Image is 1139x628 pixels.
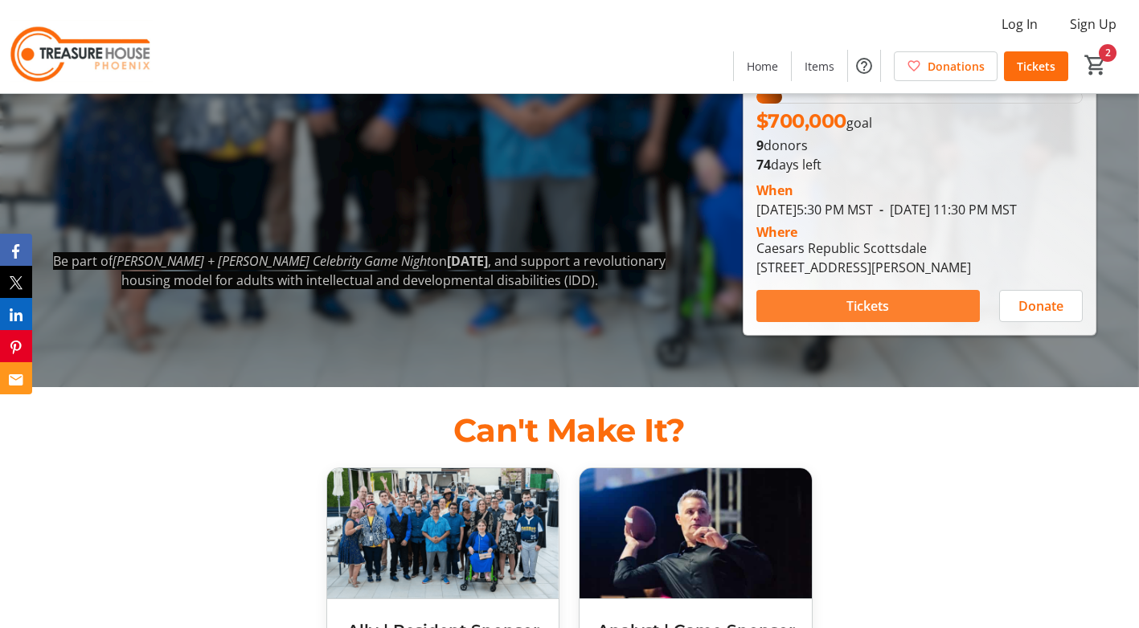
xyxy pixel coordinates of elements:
div: Where [756,226,797,239]
span: Sign Up [1070,14,1116,34]
img: Analyst | Game Sponsor [580,468,812,598]
p: donors [756,136,1083,155]
a: Tickets [1004,51,1068,81]
button: Donate [999,290,1083,322]
button: Sign Up [1057,11,1129,37]
button: Help [848,50,880,82]
button: Log In [989,11,1051,37]
span: Be part of [53,252,113,270]
span: $700,000 [756,109,846,133]
div: [STREET_ADDRESS][PERSON_NAME] [756,258,971,277]
img: Ally | Resident Sponsor [327,468,559,598]
p: goal [756,107,872,136]
span: on [431,252,447,270]
span: [DATE] 11:30 PM MST [873,201,1017,218]
em: [PERSON_NAME] + [PERSON_NAME] Celebrity Game Night [113,252,431,270]
button: Cart [1081,51,1110,80]
span: Log In [1002,14,1038,34]
button: Tickets [756,290,980,322]
span: 74 [756,156,771,173]
b: 9 [756,137,764,154]
span: , and support a revolutionary housing model for adults with intellectual and developmental disabi... [121,252,666,289]
span: Tickets [846,296,889,316]
span: Home [747,58,778,75]
span: Tickets [1017,58,1055,75]
span: Donations [928,58,985,75]
span: Donate [1018,296,1063,316]
p: days left [756,155,1083,174]
img: Treasure House's Logo [10,6,153,87]
div: Caesars Republic Scottsdale [756,239,971,258]
p: Can't Make It? [199,406,940,455]
a: Home [734,51,791,81]
span: - [873,201,890,218]
a: Donations [894,51,998,81]
a: Items [792,51,847,81]
strong: [DATE] [447,252,488,270]
span: [DATE] 5:30 PM MST [756,201,873,218]
div: When [756,181,793,200]
div: 7.9507071428571425% of fundraising goal reached [756,91,1083,104]
span: Items [805,58,834,75]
